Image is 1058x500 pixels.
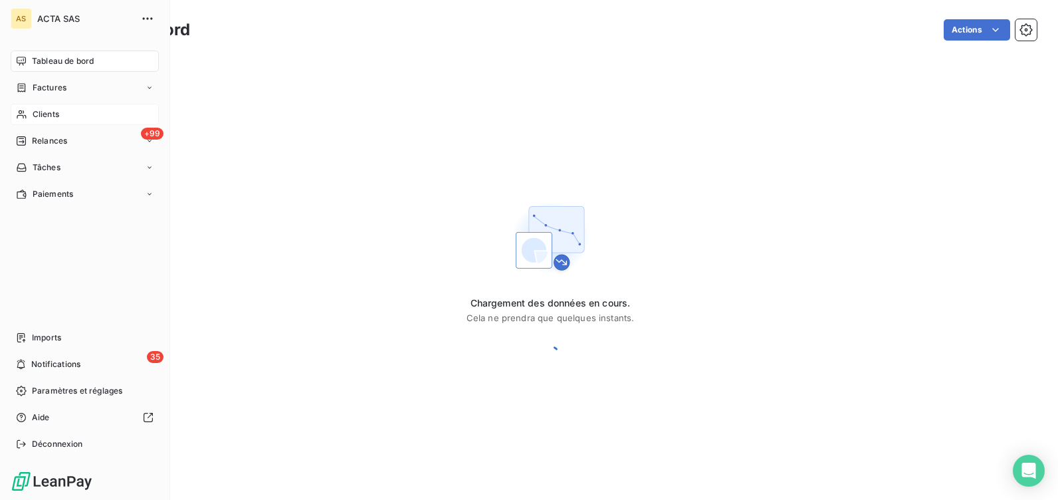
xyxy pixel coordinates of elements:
span: Chargement des données en cours. [467,297,635,310]
a: Tableau de bord [11,51,159,72]
a: Paiements [11,184,159,205]
a: Paramètres et réglages [11,380,159,402]
span: Tableau de bord [32,55,94,67]
button: Actions [944,19,1010,41]
span: 35 [147,351,163,363]
a: +99Relances [11,130,159,152]
span: Clients [33,108,59,120]
div: Open Intercom Messenger [1013,455,1045,487]
span: Factures [33,82,66,94]
span: Notifications [31,358,80,370]
span: Tâches [33,162,60,174]
span: Paiements [33,188,73,200]
span: ACTA SAS [37,13,133,24]
span: +99 [141,128,163,140]
img: Logo LeanPay [11,471,93,492]
span: Imports [32,332,61,344]
span: Paramètres et réglages [32,385,122,397]
a: Clients [11,104,159,125]
span: Aide [32,412,50,424]
div: AS [11,8,32,29]
span: Cela ne prendra que quelques instants. [467,312,635,323]
a: Aide [11,407,159,428]
a: Tâches [11,157,159,178]
a: Factures [11,77,159,98]
span: Déconnexion [32,438,83,450]
a: Imports [11,327,159,348]
span: Relances [32,135,67,147]
img: First time [508,195,593,281]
